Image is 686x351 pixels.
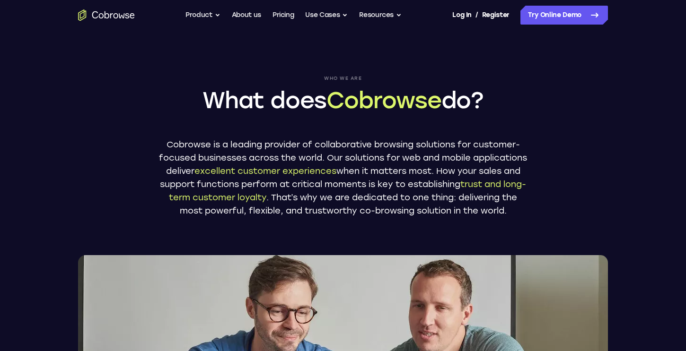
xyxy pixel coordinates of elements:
span: excellent customer experiences [194,166,336,176]
span: Who we are [158,76,528,81]
p: Cobrowse is a leading provider of collaborative browsing solutions for customer-focused businesse... [158,138,528,217]
a: About us [232,6,261,25]
button: Product [185,6,220,25]
a: Register [482,6,510,25]
a: Try Online Demo [520,6,608,25]
span: / [475,9,478,21]
a: Go to the home page [78,9,135,21]
span: Cobrowse [326,86,441,114]
a: Pricing [273,6,294,25]
button: Use Cases [305,6,348,25]
a: Log In [452,6,471,25]
button: Resources [359,6,402,25]
h1: What does do? [158,85,528,115]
